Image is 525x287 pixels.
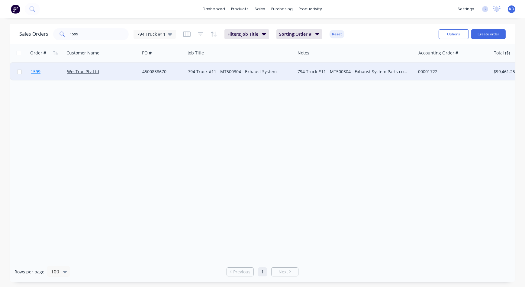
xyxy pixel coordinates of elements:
[330,30,344,38] button: Reset
[228,5,252,14] div: products
[276,29,323,39] button: Sorting:Order #
[439,29,469,39] button: Options
[142,50,152,56] div: PO #
[30,50,46,56] div: Order #
[19,31,48,37] h1: Sales Orders
[298,50,309,56] div: Notes
[455,5,477,14] div: settings
[67,69,99,74] a: WesTrac Pty Ltd
[224,267,301,276] ul: Pagination
[279,269,288,275] span: Next
[272,269,298,275] a: Next page
[494,50,510,56] div: Total ($)
[471,29,506,39] button: Create order
[258,267,267,276] a: Page 1 is your current page
[137,31,166,37] span: 794 Truck #11
[14,269,44,275] span: Rows per page
[509,6,514,12] span: KB
[142,69,181,75] div: 4500838670
[11,5,20,14] img: Factory
[188,50,204,56] div: Job Title
[31,63,67,81] a: 1599
[279,31,312,37] span: Sorting: Order #
[227,269,253,275] a: Previous page
[252,5,269,14] div: sales
[227,31,258,37] span: Filters: Job Title
[233,269,250,275] span: Previous
[200,5,228,14] a: dashboard
[298,69,407,75] div: 794 Truck #11 - MT500304 - Exhaust System Parts completed in new parts Holding area Transport F &...
[188,69,288,75] div: 794 Truck #11 - MT500304 - Exhaust System
[70,28,129,40] input: Search...
[31,69,40,75] span: 1599
[296,5,325,14] div: productivity
[418,69,485,75] div: 00001722
[269,5,296,14] div: purchasing
[224,29,269,39] button: Filters:Job Title
[418,50,458,56] div: Accounting Order #
[66,50,99,56] div: Customer Name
